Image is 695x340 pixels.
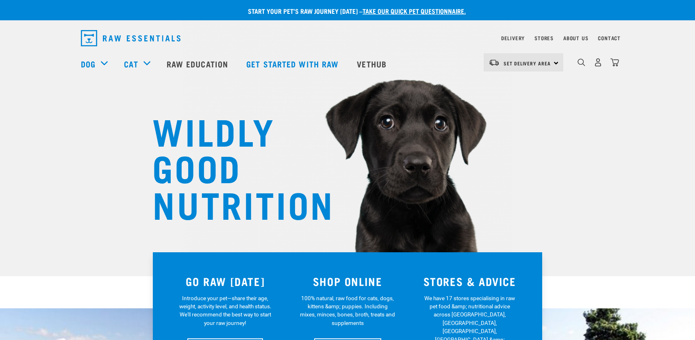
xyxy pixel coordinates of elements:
[610,58,619,67] img: home-icon@2x.png
[578,58,585,66] img: home-icon-1@2x.png
[363,9,466,13] a: take our quick pet questionnaire.
[159,48,238,80] a: Raw Education
[501,37,525,39] a: Delivery
[291,275,404,288] h3: SHOP ONLINE
[74,27,621,50] nav: dropdown navigation
[238,48,349,80] a: Get started with Raw
[152,112,315,221] h1: WILDLY GOOD NUTRITION
[504,62,551,65] span: Set Delivery Area
[563,37,588,39] a: About Us
[169,275,282,288] h3: GO RAW [DATE]
[124,58,138,70] a: Cat
[81,30,180,46] img: Raw Essentials Logo
[534,37,554,39] a: Stores
[349,48,397,80] a: Vethub
[178,294,273,327] p: Introduce your pet—share their age, weight, activity level, and health status. We'll recommend th...
[594,58,602,67] img: user.png
[489,59,500,66] img: van-moving.png
[300,294,395,327] p: 100% natural, raw food for cats, dogs, kittens &amp; puppies. Including mixes, minces, bones, bro...
[81,58,96,70] a: Dog
[413,275,526,288] h3: STORES & ADVICE
[598,37,621,39] a: Contact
